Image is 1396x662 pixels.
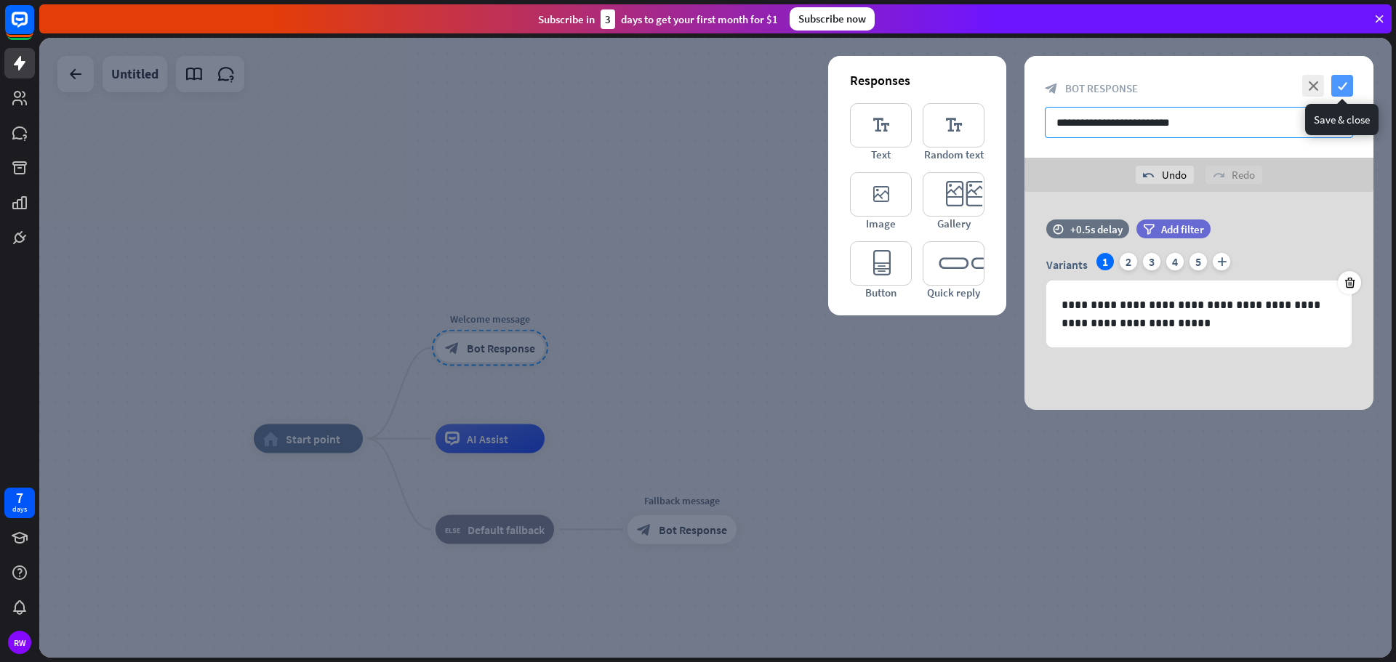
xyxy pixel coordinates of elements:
[1166,253,1184,270] div: 4
[4,488,35,518] a: 7 days
[1053,224,1064,234] i: time
[1136,166,1194,184] div: Undo
[1190,253,1207,270] div: 5
[12,6,55,49] button: Open LiveChat chat widget
[790,7,875,31] div: Subscribe now
[1096,253,1114,270] div: 1
[601,9,615,29] div: 3
[538,9,778,29] div: Subscribe in days to get your first month for $1
[1331,75,1353,97] i: check
[1046,257,1088,272] span: Variants
[1302,75,1324,97] i: close
[12,504,27,514] div: days
[1143,169,1155,181] i: undo
[1143,224,1155,235] i: filter
[1206,166,1262,184] div: Redo
[1213,169,1224,181] i: redo
[1161,222,1204,236] span: Add filter
[1065,81,1138,95] span: Bot Response
[1143,253,1160,270] div: 3
[1070,222,1123,236] div: +0.5s delay
[8,631,31,654] div: RW
[1213,253,1230,270] i: plus
[1045,82,1058,95] i: block_bot_response
[16,491,23,504] div: 7
[1120,253,1137,270] div: 2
